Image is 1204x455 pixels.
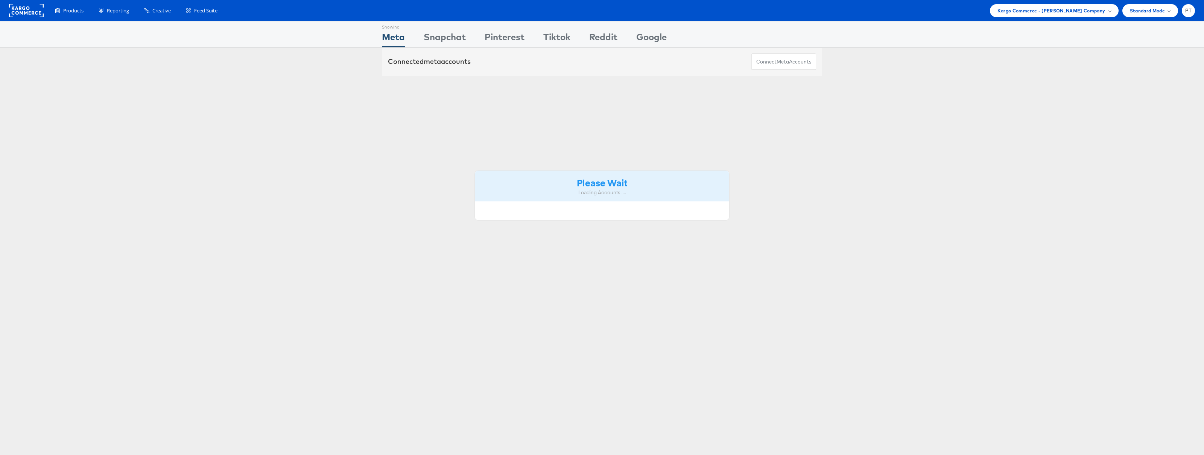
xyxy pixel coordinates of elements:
[636,30,667,47] div: Google
[480,189,724,196] div: Loading Accounts ....
[751,53,816,70] button: ConnectmetaAccounts
[63,7,84,14] span: Products
[589,30,617,47] div: Reddit
[543,30,570,47] div: Tiktok
[777,58,789,65] span: meta
[194,7,217,14] span: Feed Suite
[388,57,471,67] div: Connected accounts
[152,7,171,14] span: Creative
[485,30,524,47] div: Pinterest
[997,7,1105,15] span: Kargo Commerce - [PERSON_NAME] Company
[424,57,441,66] span: meta
[107,7,129,14] span: Reporting
[382,21,405,30] div: Showing
[577,176,627,189] strong: Please Wait
[1185,8,1192,13] span: PT
[382,30,405,47] div: Meta
[1130,7,1165,15] span: Standard Mode
[424,30,466,47] div: Snapchat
